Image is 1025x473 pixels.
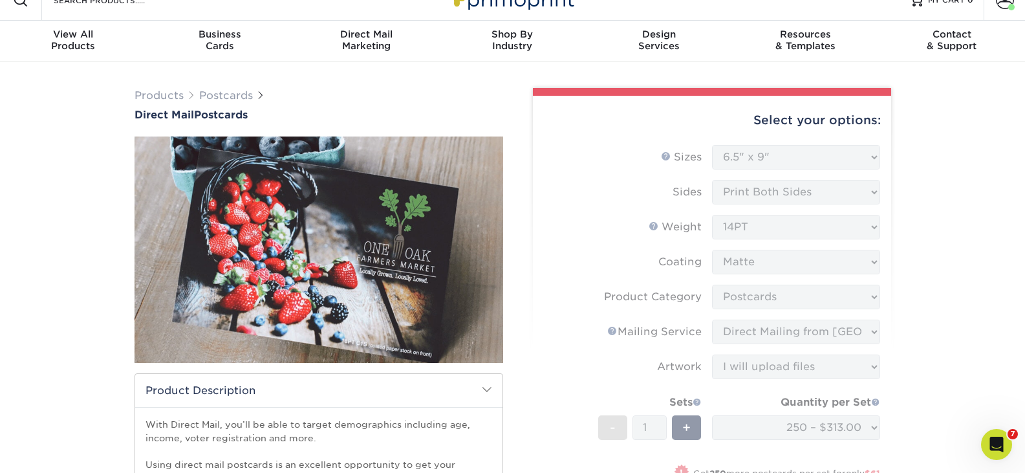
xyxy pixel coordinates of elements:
span: 7 [1008,429,1018,439]
div: Industry [439,28,585,52]
h1: Postcards [135,109,503,121]
div: Cards [146,28,292,52]
a: BusinessCards [146,21,292,62]
img: Direct Mail 01 [135,122,503,377]
div: Select your options: [543,96,881,145]
span: Resources [732,28,878,40]
span: Business [146,28,292,40]
a: Direct MailPostcards [135,109,503,121]
span: Design [586,28,732,40]
iframe: Intercom live chat [981,429,1012,460]
a: Shop ByIndustry [439,21,585,62]
div: & Templates [732,28,878,52]
span: Direct Mail [293,28,439,40]
div: Services [586,28,732,52]
a: DesignServices [586,21,732,62]
span: Shop By [439,28,585,40]
span: Direct Mail [135,109,194,121]
a: Products [135,89,184,102]
div: Marketing [293,28,439,52]
a: Resources& Templates [732,21,878,62]
a: Contact& Support [879,21,1025,62]
a: Postcards [199,89,253,102]
a: Direct MailMarketing [293,21,439,62]
div: & Support [879,28,1025,52]
h2: Product Description [135,374,502,407]
span: Contact [879,28,1025,40]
